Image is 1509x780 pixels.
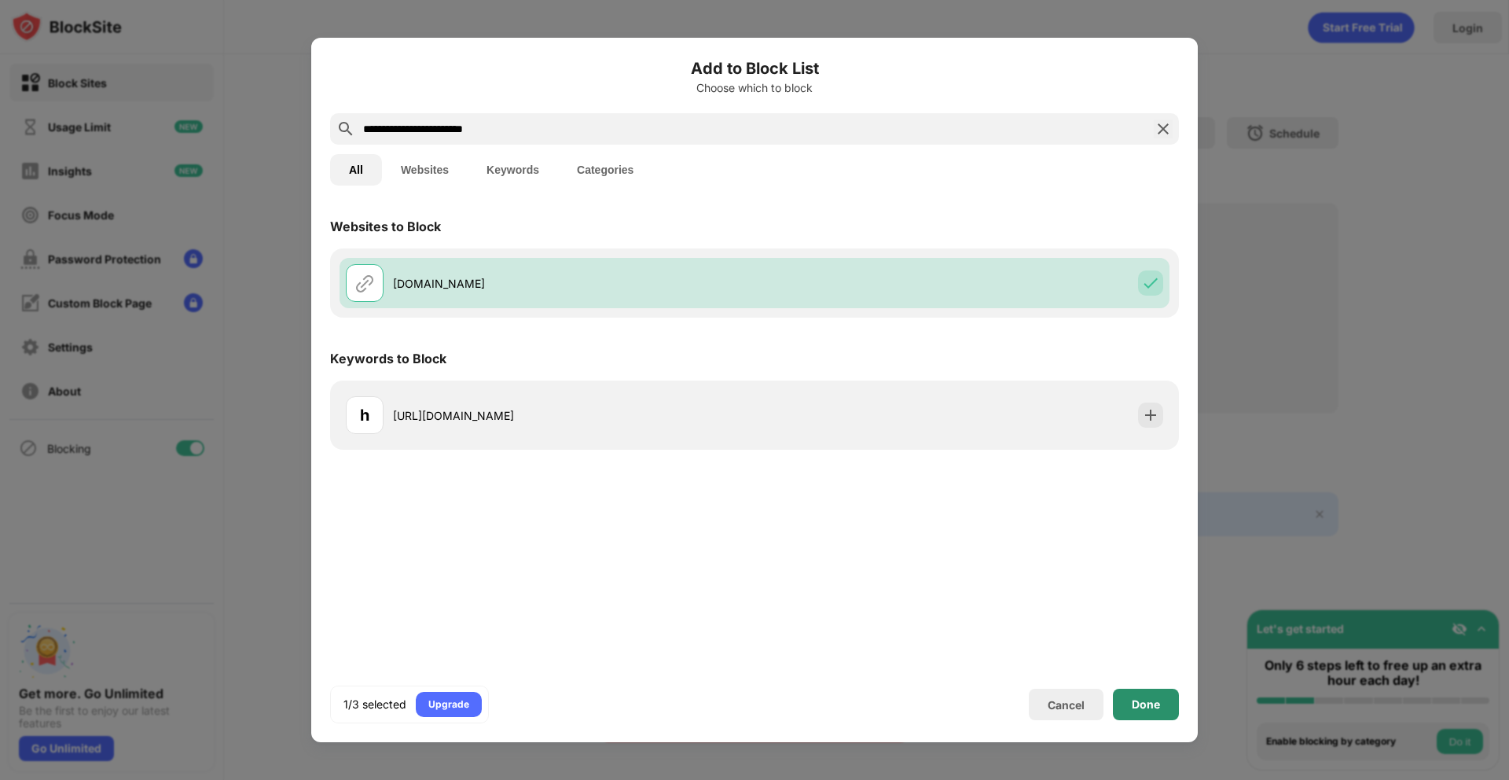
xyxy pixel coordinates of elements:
img: url.svg [355,274,374,292]
div: Websites to Block [330,219,441,234]
div: Choose which to block [330,82,1179,94]
div: Done [1132,698,1160,711]
div: Upgrade [428,697,469,712]
div: [URL][DOMAIN_NAME] [393,407,754,424]
button: Categories [558,154,652,186]
div: Keywords to Block [330,351,446,366]
div: [DOMAIN_NAME] [393,275,754,292]
div: 1/3 selected [343,697,406,712]
img: search-close [1154,120,1173,138]
img: search.svg [336,120,355,138]
button: All [330,154,382,186]
button: Websites [382,154,468,186]
button: Keywords [468,154,558,186]
div: Cancel [1048,698,1085,712]
div: h [360,403,369,427]
h6: Add to Block List [330,57,1179,80]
